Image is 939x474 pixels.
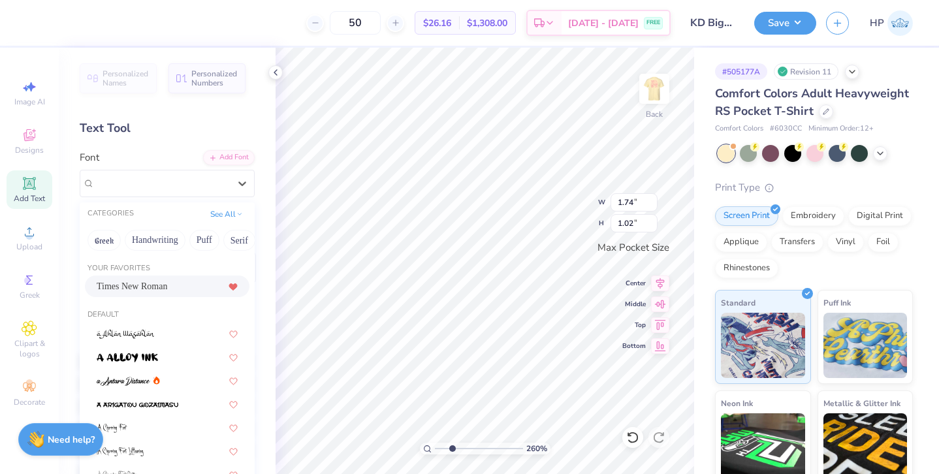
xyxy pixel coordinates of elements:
[715,180,913,195] div: Print Type
[80,119,255,137] div: Text Tool
[16,242,42,252] span: Upload
[887,10,913,36] img: Hannah Pettit
[97,353,158,362] img: a Alloy Ink
[774,63,838,80] div: Revision 11
[715,123,763,134] span: Comfort Colors
[48,434,95,446] strong: Need help?
[526,443,547,454] span: 260 %
[848,206,912,226] div: Digital Print
[7,338,52,359] span: Clipart & logos
[97,424,127,433] img: A Charming Font
[80,263,255,274] div: Your Favorites
[622,300,646,309] span: Middle
[97,279,167,293] span: Times New Roman
[97,377,150,386] img: a Antara Distance
[622,321,646,330] span: Top
[721,396,753,410] span: Neon Ink
[189,230,219,251] button: Puff
[754,12,816,35] button: Save
[97,447,144,456] img: A Charming Font Leftleaning
[771,232,823,252] div: Transfers
[223,230,255,251] button: Serif
[15,145,44,155] span: Designs
[646,108,663,120] div: Back
[641,76,667,102] img: Back
[103,69,149,87] span: Personalized Names
[823,396,900,410] span: Metallic & Glitter Ink
[782,206,844,226] div: Embroidery
[715,206,778,226] div: Screen Print
[467,16,507,30] span: $1,308.00
[97,400,178,409] img: a Arigatou Gozaimasu
[88,230,121,251] button: Greek
[80,309,255,321] div: Default
[330,11,381,35] input: – –
[125,230,185,251] button: Handwriting
[14,193,45,204] span: Add Text
[622,341,646,351] span: Bottom
[868,232,899,252] div: Foil
[715,63,767,80] div: # 505177A
[808,123,874,134] span: Minimum Order: 12 +
[14,97,45,107] span: Image AI
[646,18,660,27] span: FREE
[14,397,45,407] span: Decorate
[203,150,255,165] div: Add Font
[827,232,864,252] div: Vinyl
[191,69,238,87] span: Personalized Numbers
[88,208,134,219] div: CATEGORIES
[770,123,802,134] span: # 6030CC
[823,296,851,309] span: Puff Ink
[715,86,909,119] span: Comfort Colors Adult Heavyweight RS Pocket T-Shirt
[823,313,908,378] img: Puff Ink
[870,16,884,31] span: HP
[20,290,40,300] span: Greek
[568,16,639,30] span: [DATE] - [DATE]
[97,330,155,339] img: a Ahlan Wasahlan
[423,16,451,30] span: $26.16
[206,208,247,221] button: See All
[680,10,744,36] input: Untitled Design
[721,296,756,309] span: Standard
[721,313,805,378] img: Standard
[715,259,778,278] div: Rhinestones
[715,232,767,252] div: Applique
[622,279,646,288] span: Center
[870,10,913,36] a: HP
[80,150,99,165] label: Font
